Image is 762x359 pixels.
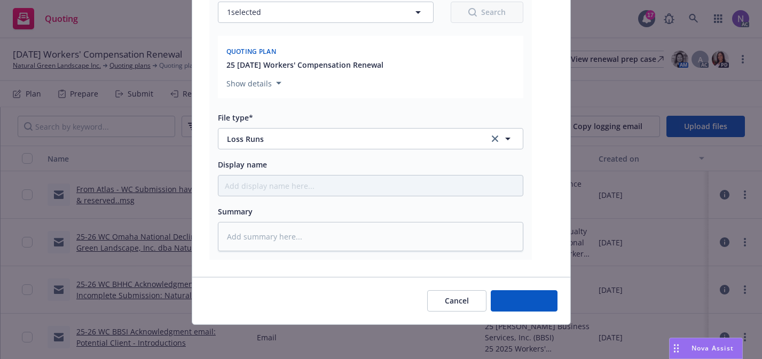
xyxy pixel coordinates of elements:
span: Add files [508,296,540,306]
a: clear selection [489,132,501,145]
button: Nova Assist [669,338,743,359]
button: Loss Runsclear selection [218,128,523,149]
button: Show details [222,77,286,90]
span: Cancel [445,296,469,306]
span: Nova Assist [692,344,734,353]
span: Summary [218,206,253,217]
span: Quoting plan [226,47,277,56]
button: 1selected [218,2,434,23]
input: Add display name here... [218,175,523,196]
span: 1 selected [227,6,261,18]
button: Add files [491,290,557,312]
span: Loss Runs [227,133,474,145]
button: 25 [DATE] Workers' Compensation Renewal [226,59,383,70]
div: Drag to move [670,338,683,358]
button: Cancel [427,290,486,312]
span: Display name [218,159,267,170]
span: File type* [218,113,253,123]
